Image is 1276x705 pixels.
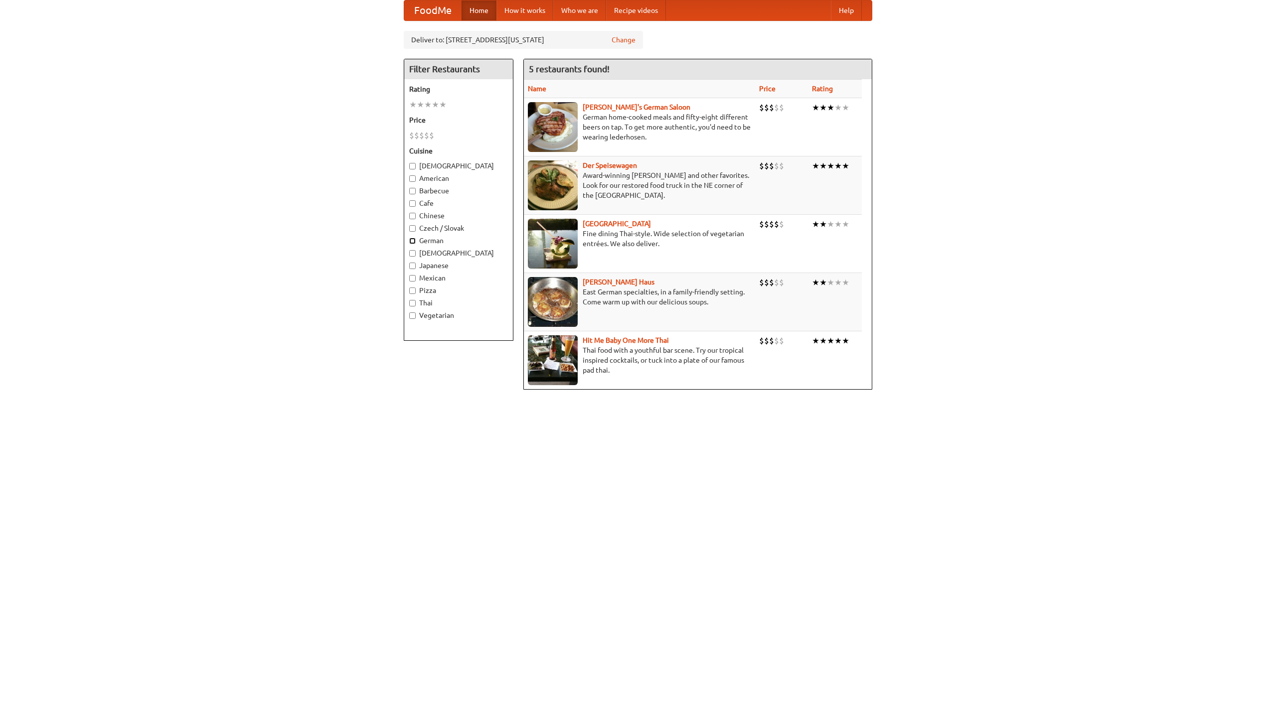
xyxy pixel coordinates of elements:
li: $ [779,160,784,171]
li: ★ [812,219,819,230]
li: ★ [424,99,432,110]
h5: Rating [409,84,508,94]
label: Thai [409,298,508,308]
label: Vegetarian [409,310,508,320]
label: Chinese [409,211,508,221]
img: babythai.jpg [528,335,578,385]
ng-pluralize: 5 restaurants found! [529,64,610,74]
li: ★ [834,102,842,113]
b: [PERSON_NAME] Haus [583,278,654,286]
li: $ [414,130,419,141]
li: $ [774,102,779,113]
li: $ [774,160,779,171]
label: Cafe [409,198,508,208]
input: Barbecue [409,188,416,194]
a: Recipe videos [606,0,666,20]
li: $ [774,277,779,288]
li: $ [769,335,774,346]
input: Thai [409,300,416,306]
li: ★ [842,335,849,346]
li: ★ [417,99,424,110]
input: [DEMOGRAPHIC_DATA] [409,250,416,257]
img: speisewagen.jpg [528,160,578,210]
label: Japanese [409,261,508,271]
p: East German specialties, in a family-friendly setting. Come warm up with our delicious soups. [528,287,751,307]
input: German [409,238,416,244]
div: Deliver to: [STREET_ADDRESS][US_STATE] [404,31,643,49]
a: Who we are [553,0,606,20]
li: ★ [842,102,849,113]
li: $ [764,335,769,346]
p: German home-cooked meals and fifty-eight different beers on tap. To get more authentic, you'd nee... [528,112,751,142]
li: $ [424,130,429,141]
p: Thai food with a youthful bar scene. Try our tropical inspired cocktails, or tuck into a plate of... [528,345,751,375]
li: $ [409,130,414,141]
a: FoodMe [404,0,462,20]
img: kohlhaus.jpg [528,277,578,327]
input: Pizza [409,287,416,294]
li: $ [759,160,764,171]
li: $ [429,130,434,141]
img: satay.jpg [528,219,578,269]
li: $ [764,277,769,288]
li: $ [764,160,769,171]
label: [DEMOGRAPHIC_DATA] [409,248,508,258]
li: ★ [827,219,834,230]
li: ★ [819,219,827,230]
li: $ [779,219,784,230]
li: $ [774,219,779,230]
h4: Filter Restaurants [404,59,513,79]
li: ★ [812,160,819,171]
label: German [409,236,508,246]
li: $ [779,102,784,113]
li: ★ [439,99,447,110]
li: ★ [819,102,827,113]
label: Mexican [409,273,508,283]
li: $ [769,102,774,113]
p: Fine dining Thai-style. Wide selection of vegetarian entrées. We also deliver. [528,229,751,249]
li: $ [764,102,769,113]
a: Name [528,85,546,93]
li: $ [779,277,784,288]
input: Japanese [409,263,416,269]
li: $ [779,335,784,346]
li: $ [769,219,774,230]
li: $ [759,219,764,230]
li: ★ [834,219,842,230]
a: How it works [496,0,553,20]
li: $ [774,335,779,346]
li: $ [769,160,774,171]
li: ★ [812,335,819,346]
li: ★ [432,99,439,110]
li: ★ [842,219,849,230]
a: Hit Me Baby One More Thai [583,336,669,344]
a: Rating [812,85,833,93]
a: Change [612,35,636,45]
input: [DEMOGRAPHIC_DATA] [409,163,416,169]
input: Mexican [409,275,416,282]
a: Home [462,0,496,20]
h5: Price [409,115,508,125]
label: Czech / Slovak [409,223,508,233]
li: ★ [819,277,827,288]
li: ★ [827,277,834,288]
li: ★ [812,277,819,288]
li: $ [764,219,769,230]
li: ★ [827,335,834,346]
input: Vegetarian [409,312,416,319]
h5: Cuisine [409,146,508,156]
li: ★ [819,160,827,171]
a: [PERSON_NAME]'s German Saloon [583,103,690,111]
input: Cafe [409,200,416,207]
li: ★ [409,99,417,110]
a: Der Speisewagen [583,161,637,169]
p: Award-winning [PERSON_NAME] and other favorites. Look for our restored food truck in the NE corne... [528,170,751,200]
li: $ [759,102,764,113]
li: ★ [842,277,849,288]
a: [GEOGRAPHIC_DATA] [583,220,651,228]
input: Chinese [409,213,416,219]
